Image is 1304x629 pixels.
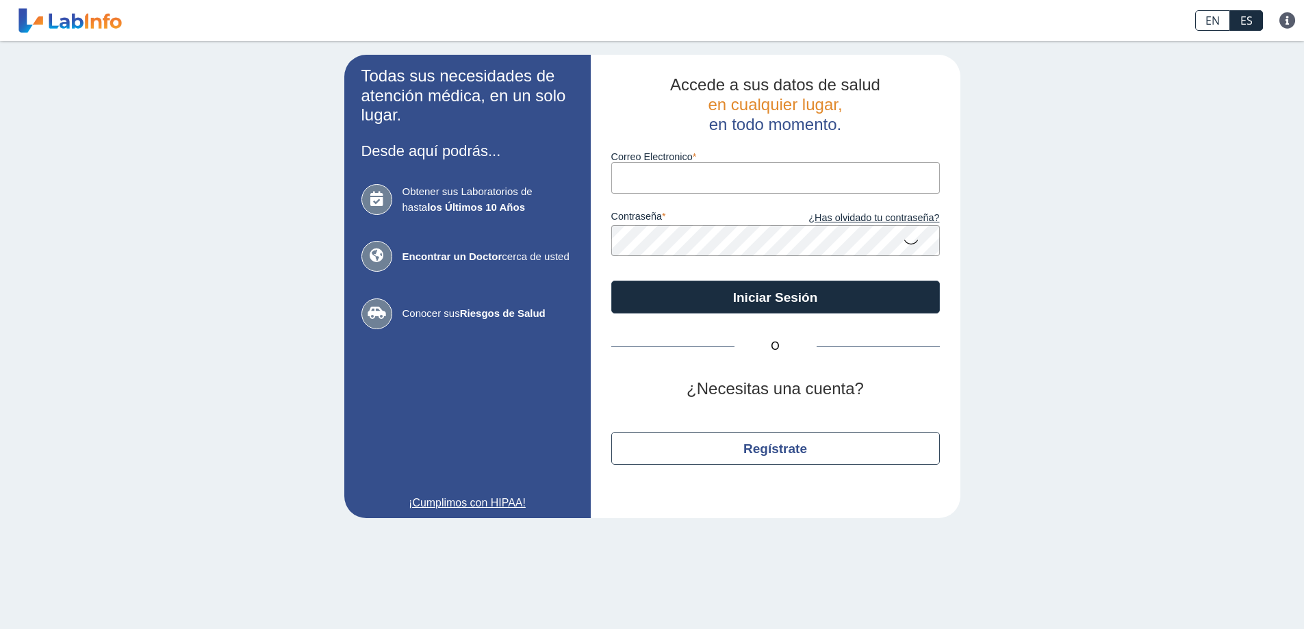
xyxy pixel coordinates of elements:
a: ES [1230,10,1263,31]
span: en cualquier lugar, [708,95,842,114]
a: ¡Cumplimos con HIPAA! [361,495,574,511]
h3: Desde aquí podrás... [361,142,574,159]
span: Conocer sus [402,306,574,322]
span: Obtener sus Laboratorios de hasta [402,184,574,215]
b: los Últimos 10 Años [427,201,525,213]
a: ¿Has olvidado tu contraseña? [776,211,940,226]
b: Encontrar un Doctor [402,251,502,262]
span: Accede a sus datos de salud [670,75,880,94]
label: Correo Electronico [611,151,940,162]
b: Riesgos de Salud [460,307,546,319]
button: Iniciar Sesión [611,281,940,313]
h2: ¿Necesitas una cuenta? [611,379,940,399]
label: contraseña [611,211,776,226]
button: Regístrate [611,432,940,465]
a: EN [1195,10,1230,31]
span: en todo momento. [709,115,841,133]
span: cerca de usted [402,249,574,265]
span: O [734,338,817,355]
h2: Todas sus necesidades de atención médica, en un solo lugar. [361,66,574,125]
